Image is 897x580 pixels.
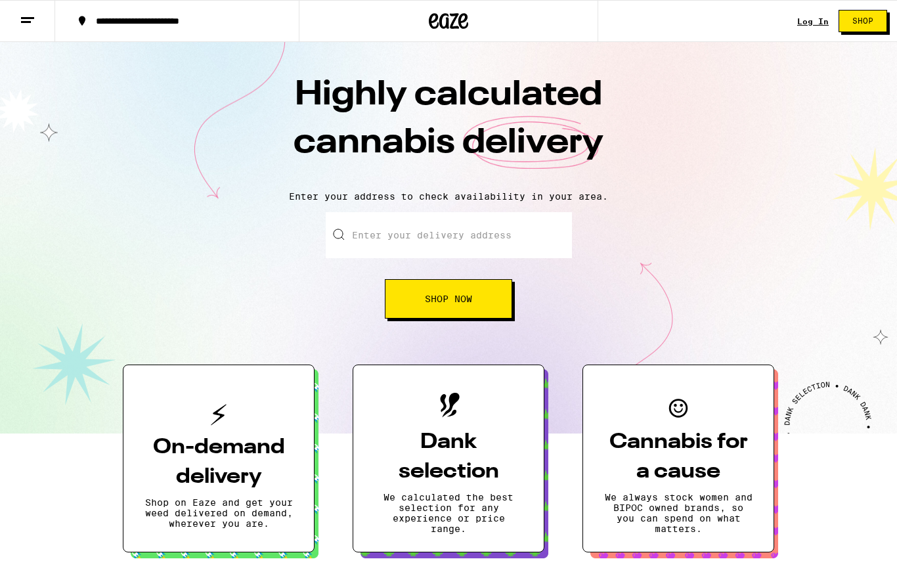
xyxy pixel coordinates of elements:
button: Dank selectionWe calculated the best selection for any experience or price range. [353,365,544,552]
button: Shop [839,10,887,32]
button: On-demand deliveryShop on Eaze and get your weed delivered on demand, wherever you are. [123,365,315,552]
h3: On-demand delivery [144,433,293,492]
button: Shop Now [385,279,512,319]
h1: Highly calculated cannabis delivery [219,72,678,181]
input: Enter your delivery address [326,212,572,258]
p: We calculated the best selection for any experience or price range. [374,492,523,534]
p: We always stock women and BIPOC owned brands, so you can spend on what matters. [604,492,753,534]
p: Shop on Eaze and get your weed delivered on demand, wherever you are. [144,497,293,529]
span: Shop Now [425,294,472,303]
button: Cannabis for a causeWe always stock women and BIPOC owned brands, so you can spend on what matters. [582,365,774,552]
h3: Cannabis for a cause [604,428,753,487]
a: Log In [797,17,829,26]
h3: Dank selection [374,428,523,487]
a: Shop [829,10,897,32]
span: Shop [852,17,873,25]
p: Enter your address to check availability in your area. [13,191,884,202]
